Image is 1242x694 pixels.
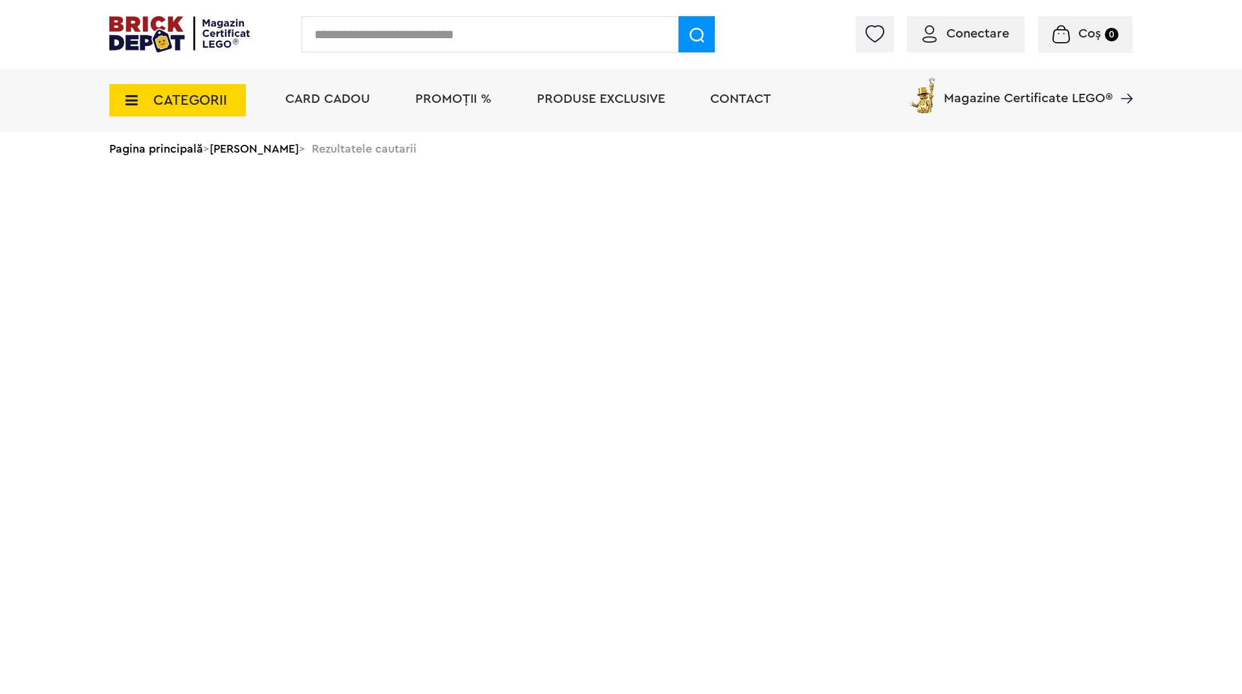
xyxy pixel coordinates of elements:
span: Magazine Certificate LEGO® [944,75,1113,105]
span: Conectare [946,27,1009,40]
a: Conectare [922,27,1009,40]
small: 0 [1105,28,1118,41]
a: Produse exclusive [537,92,665,105]
a: [PERSON_NAME] [210,143,299,155]
div: > > Rezultatele cautarii [109,132,1133,166]
a: Magazine Certificate LEGO® [1113,75,1133,88]
a: PROMOȚII % [415,92,492,105]
a: Pagina principală [109,143,203,155]
a: Card Cadou [285,92,370,105]
span: CATEGORII [153,93,227,107]
span: Coș [1078,27,1101,40]
a: Contact [710,92,771,105]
